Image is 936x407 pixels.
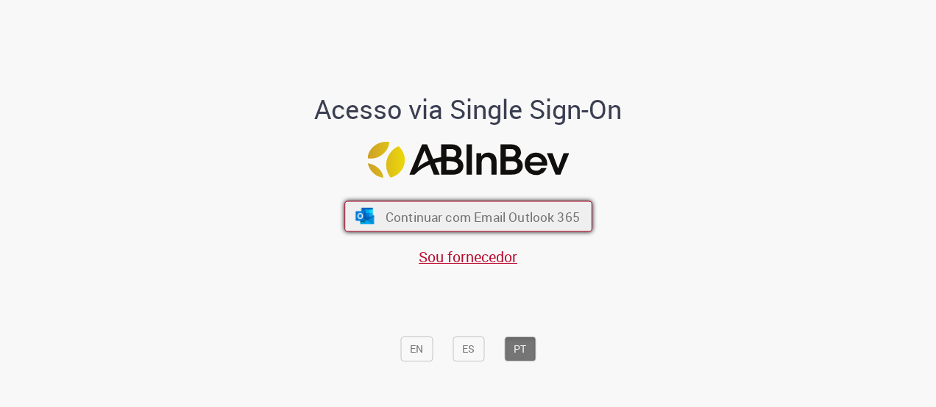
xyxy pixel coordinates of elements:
img: ícone Azure/Microsoft 360 [354,208,375,224]
button: ES [453,336,484,361]
span: Continuar com Email Outlook 365 [385,208,579,225]
button: PT [504,336,536,361]
button: ícone Azure/Microsoft 360 Continuar com Email Outlook 365 [344,201,592,231]
img: Logo ABInBev [367,142,569,178]
h1: Acesso via Single Sign-On [264,95,673,124]
button: EN [400,336,433,361]
a: Sou fornecedor [419,247,517,267]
